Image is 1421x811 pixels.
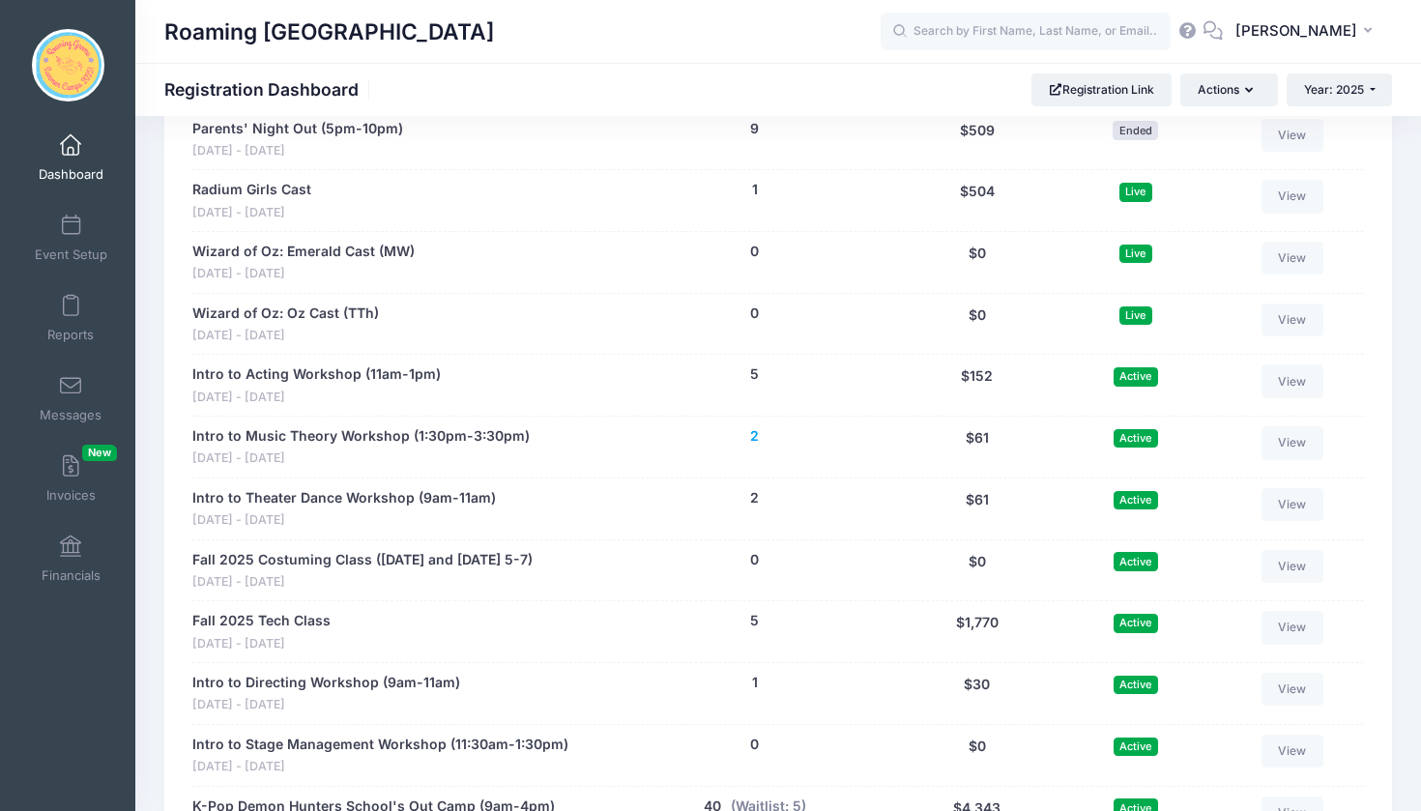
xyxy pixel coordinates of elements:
button: 0 [750,735,759,755]
div: $1,770 [895,611,1059,652]
button: 1 [752,180,758,200]
span: Active [1114,367,1158,386]
a: Fall 2025 Costuming Class ([DATE] and [DATE] 5-7) [192,550,533,570]
span: Live [1119,183,1152,201]
div: $152 [895,364,1059,406]
button: [PERSON_NAME] [1223,10,1392,54]
span: Active [1114,429,1158,448]
a: View [1261,180,1323,213]
a: Radium Girls Cast [192,180,311,200]
button: 0 [750,242,759,262]
span: [DATE] - [DATE] [192,389,441,407]
span: [PERSON_NAME] [1235,20,1357,42]
div: $30 [895,673,1059,714]
a: View [1261,611,1323,644]
span: [DATE] - [DATE] [192,758,568,776]
button: 2 [750,488,759,508]
a: Messages [25,364,117,432]
div: $61 [895,488,1059,530]
div: $0 [895,242,1059,283]
a: View [1261,119,1323,152]
a: Reports [25,284,117,352]
button: 9 [750,119,759,139]
a: Dashboard [25,124,117,191]
a: Intro to Directing Workshop (9am-11am) [192,673,460,693]
a: Fall 2025 Tech Class [192,611,331,631]
span: Event Setup [35,246,107,263]
span: [DATE] - [DATE] [192,511,496,530]
a: Intro to Acting Workshop (11am-1pm) [192,364,441,385]
a: Registration Link [1031,73,1172,106]
span: Active [1114,491,1158,509]
span: [DATE] - [DATE] [192,696,460,714]
button: Year: 2025 [1287,73,1392,106]
button: 0 [750,304,759,324]
span: Active [1114,552,1158,570]
span: Live [1119,245,1152,263]
a: View [1261,735,1323,768]
span: Invoices [46,487,96,504]
button: 1 [752,673,758,693]
span: Active [1114,738,1158,756]
span: Active [1114,676,1158,694]
a: Intro to Theater Dance Workshop (9am-11am) [192,488,496,508]
button: 0 [750,550,759,570]
span: Messages [40,407,101,423]
button: 5 [750,611,759,631]
a: View [1261,364,1323,397]
span: [DATE] - [DATE] [192,635,331,653]
a: Intro to Stage Management Workshop (11:30am-1:30pm) [192,735,568,755]
span: [DATE] - [DATE] [192,327,379,345]
img: Roaming Gnome Theatre [32,29,104,101]
a: Wizard of Oz: Emerald Cast (MW) [192,242,415,262]
div: $61 [895,426,1059,468]
a: Financials [25,525,117,593]
button: 2 [750,426,759,447]
span: New [82,445,117,461]
a: View [1261,304,1323,336]
a: View [1261,550,1323,583]
div: $509 [895,119,1059,160]
h1: Registration Dashboard [164,79,375,100]
span: [DATE] - [DATE] [192,449,530,468]
a: Event Setup [25,204,117,272]
a: Parents' Night Out (5pm-10pm) [192,119,403,139]
a: Intro to Music Theory Workshop (1:30pm-3:30pm) [192,426,530,447]
div: $0 [895,550,1059,592]
span: [DATE] - [DATE] [192,573,533,592]
span: [DATE] - [DATE] [192,265,415,283]
span: Year: 2025 [1304,82,1364,97]
div: $0 [895,304,1059,345]
span: [DATE] - [DATE] [192,204,311,222]
button: Actions [1180,73,1277,106]
h1: Roaming [GEOGRAPHIC_DATA] [164,10,494,54]
span: Reports [47,327,94,343]
span: Live [1119,306,1152,325]
input: Search by First Name, Last Name, or Email... [881,13,1171,51]
span: Financials [42,567,101,584]
div: $0 [895,735,1059,776]
a: View [1261,488,1323,521]
button: 5 [750,364,759,385]
a: View [1261,426,1323,459]
a: View [1261,673,1323,706]
span: Ended [1113,121,1158,139]
a: InvoicesNew [25,445,117,512]
span: [DATE] - [DATE] [192,142,403,160]
span: Dashboard [39,166,103,183]
div: $504 [895,180,1059,221]
span: Active [1114,614,1158,632]
a: View [1261,242,1323,275]
a: Wizard of Oz: Oz Cast (TTh) [192,304,379,324]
